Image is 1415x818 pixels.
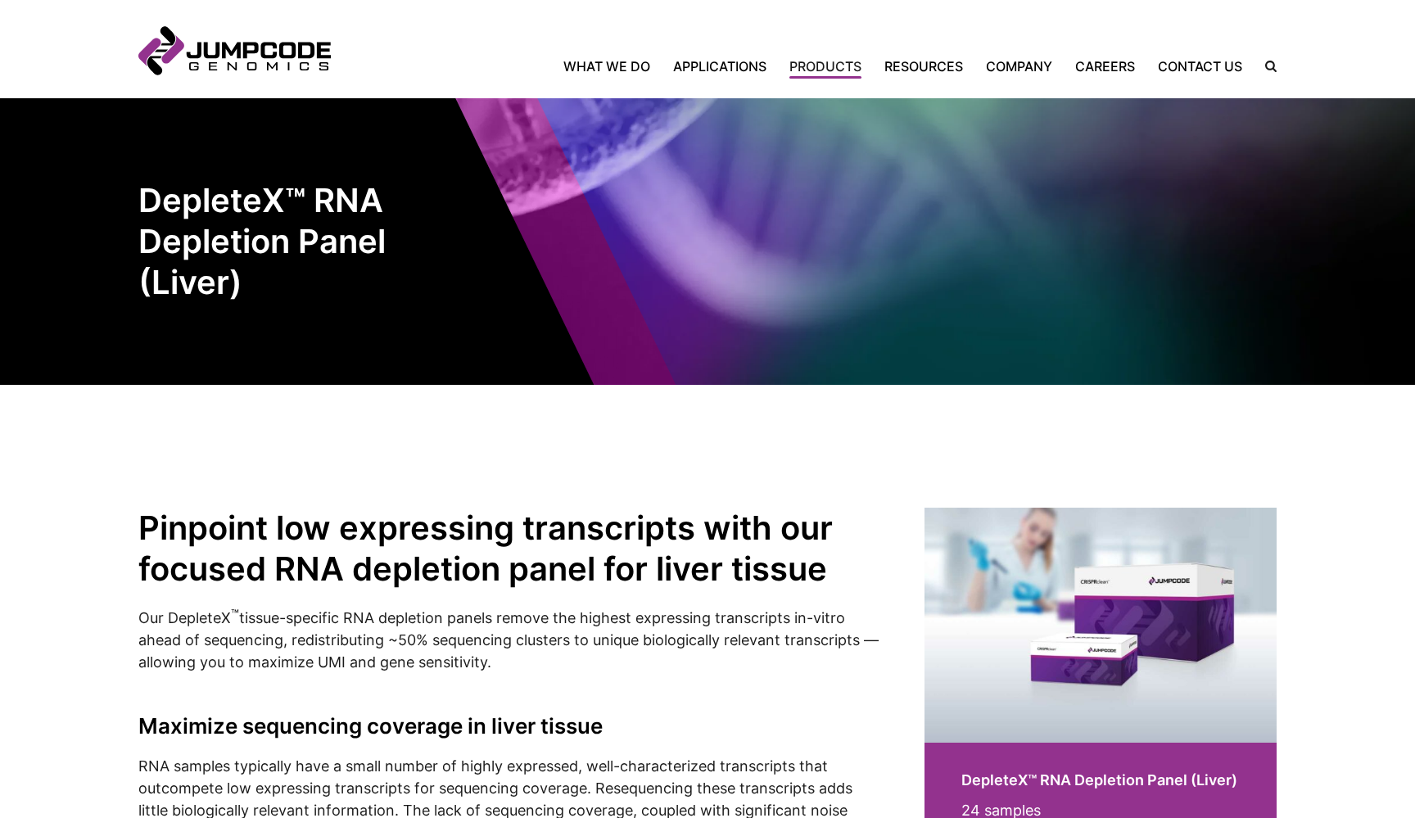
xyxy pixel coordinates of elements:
h2: DepleteX™ RNA Depletion Panel (Liver) [961,769,1240,791]
a: Applications [662,56,778,76]
label: Search the site. [1254,61,1277,72]
h1: DepleteX™ RNA Depletion Panel (Liver) [138,180,433,303]
a: Contact Us [1146,56,1254,76]
sup: ™ [231,608,239,621]
a: Careers [1064,56,1146,76]
strong: Maximize sequencing coverage in liver tissue [138,713,603,739]
strong: Pinpoint low expressing transcripts with our focused RNA depletion panel for liver tissue [138,508,833,589]
a: Company [974,56,1064,76]
p: Our DepleteX tissue-specific RNA depletion panels remove the highest expressing transcripts in-vi... [138,606,884,673]
a: Products [778,56,873,76]
a: What We Do [563,56,662,76]
a: Resources [873,56,974,76]
nav: Primary Navigation [331,56,1254,76]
